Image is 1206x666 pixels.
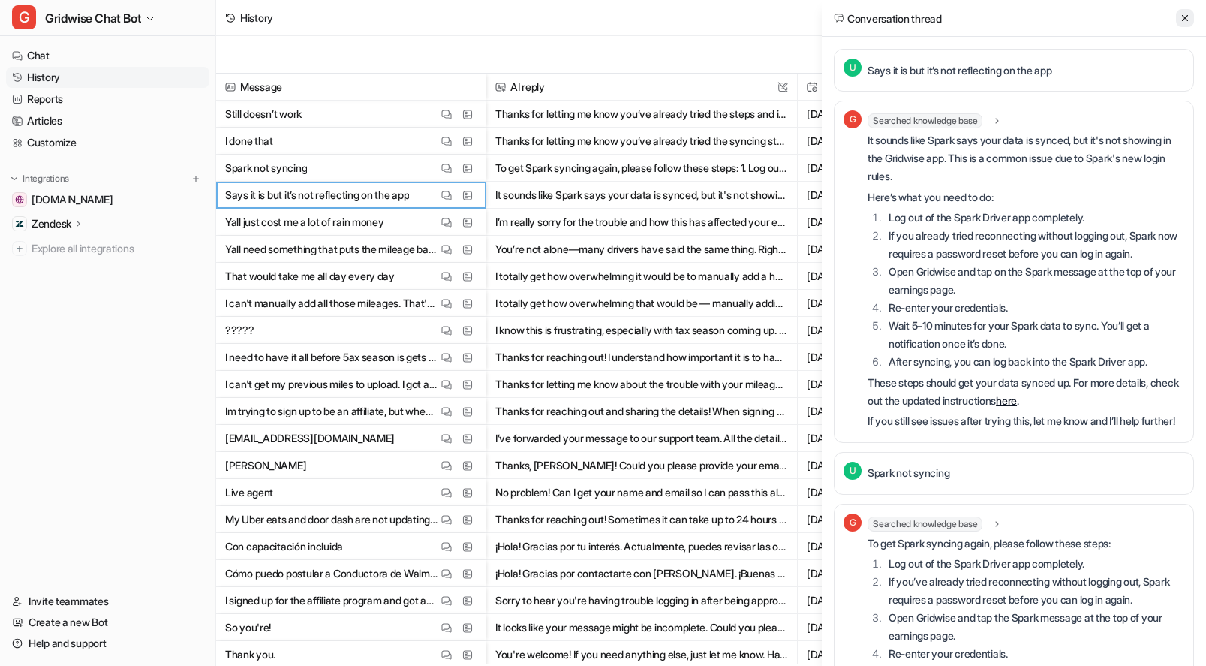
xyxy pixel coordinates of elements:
a: Help and support [6,633,209,654]
button: No problem! Can I get your name and email so I can pass this along to our support team? [495,479,788,506]
button: I totally get how overwhelming it would be to manually add a huge amount of miles—no one wants to... [495,263,788,290]
li: Re-enter your credentials. [884,645,1184,663]
button: It sounds like Spark says your data is synced, but it's not showing in the Gridwise app. This is ... [495,182,788,209]
img: menu_add.svg [191,173,201,184]
p: If you still see issues after trying this, let me know and I’ll help further! [868,412,1184,430]
span: [DATE] 6:14AM [804,560,926,587]
p: Zendesk [32,216,71,231]
p: [EMAIL_ADDRESS][DOMAIN_NAME] [225,425,395,452]
span: Message [222,74,480,101]
span: [DATE] 3:17PM [804,263,926,290]
span: U [844,59,862,77]
button: Thanks for reaching out and sharing the details! When signing up as an affiliate and connecting F... [495,398,788,425]
span: Searched knowledge base [868,113,982,128]
p: Spark not syncing [225,155,307,182]
p: I can't manually add all those mileages. That's ridiculous amount of miles [225,290,438,317]
li: After syncing, you can log back into the Spark Driver app. [884,353,1184,371]
span: G [12,5,36,29]
img: expand menu [9,173,20,184]
a: gridwise.io[DOMAIN_NAME] [6,189,209,210]
span: [DATE] 3:54PM [804,182,926,209]
span: Searched knowledge base [868,517,982,532]
span: [DATE] 3:17PM [804,290,926,317]
span: AI reply [492,74,791,101]
span: [DATE] 3:42AM [804,587,926,614]
button: I totally get how overwhelming that would be — manually adding a huge amount of mileage isn’t pra... [495,290,788,317]
button: Thanks for reaching out! Sometimes it can take up to 24 hours for earnings from Uber Eats and Doo... [495,506,788,533]
img: gridwise.io [15,195,24,204]
button: Thanks for letting me know you’ve already tried the syncing steps. If you’ve: - Logged out of the... [495,128,788,155]
a: Articles [6,110,209,131]
li: Open Gridwise and tap on the Spark message at the top of your earnings page. [884,263,1184,299]
p: I done that [225,128,273,155]
p: I need to have it all before 5ax season is gets here [225,344,438,371]
span: [DATE] 11:58PM [804,614,926,641]
button: It looks like your message might be incomplete. Could you please clarify what you meant? I’m here... [495,614,788,641]
span: [DATE] 3:15PM [804,371,926,398]
span: G [844,514,862,532]
span: G [844,110,862,128]
p: Says it is but it’s not reflecting on the app [868,62,1051,80]
p: So you're! [225,614,271,641]
div: History [240,10,273,26]
span: [DATE] 9:33AM [804,425,926,452]
p: [PERSON_NAME] [225,452,306,479]
p: That would take me all day every day [225,263,395,290]
button: ¡Hola! Gracias por contactarte con [PERSON_NAME]. ¡Buenas noticias! Acabamos de lanzar una plataf... [495,560,788,587]
span: Explore all integrations [32,237,203,261]
button: I’ve forwarded your message to our support team. All the details from this conversation have been... [495,425,788,452]
p: Con capacitación incluida [225,533,343,560]
img: explore all integrations [12,241,27,256]
li: Log out of the Spark Driver app completely. [884,209,1184,227]
p: Yall just cost me a lot of rain money [225,209,384,236]
span: [DATE] 3:17PM [804,236,926,263]
span: [DATE] 3:15PM [804,344,926,371]
p: Integrations [23,173,69,185]
span: [DOMAIN_NAME] [32,192,113,207]
span: [DATE] 3:15PM [804,317,926,344]
a: here [996,394,1017,407]
p: Yall need something that puts the mileage back on [225,236,438,263]
p: My Uber eats and door dash are not updating earnings even though it shows as connected [225,506,438,533]
a: Chat [6,45,209,66]
button: Thanks, [PERSON_NAME]! Could you please provide your email address as well? That way I can make s... [495,452,788,479]
span: [DATE] 9:32AM [804,479,926,506]
p: It sounds like Spark says your data is synced, but it's not showing in the Gridwise app. This is ... [868,131,1184,185]
li: If you already tried reconnecting without logging out, Spark now requires a password reset before... [884,227,1184,263]
a: Explore all integrations [6,238,209,259]
li: If you’ve already tried reconnecting without logging out, Spark requires a password reset before ... [884,573,1184,609]
p: I can't get my previous miles to upload. I got a new phone and had to re-download the app. Resent... [225,371,438,398]
button: I know this is frustrating, especially with tax season coming up. Here’s what you need to know: -... [495,317,788,344]
button: Thanks for letting me know you’ve already tried the steps and it’s still not working. If you’ve f... [495,101,788,128]
p: These steps should get your data synced up. For more details, check out the updated instructions . [868,374,1184,410]
p: ????? [225,317,254,344]
a: Invite teammates [6,591,209,612]
button: ¡Hola! Gracias por tu interés. Actualmente, puedes revisar las ofertas de trabajo disponibles, in... [495,533,788,560]
span: U [844,462,862,480]
a: History [6,67,209,88]
span: [DATE] 9:35AM [804,398,926,425]
button: Integrations [6,171,74,186]
span: Created at [804,74,926,101]
span: [DATE] 8:23AM [804,506,926,533]
li: Open Gridwise and tap the Spark message at the top of your earnings page. [884,609,1184,645]
button: To get Spark syncing again, please follow these steps: 1. Log out of the Spark Driver app complet... [495,155,788,182]
img: Zendesk [15,219,24,228]
span: [DATE] 3:17PM [804,209,926,236]
p: Here’s what you need to do: [868,188,1184,206]
p: Cómo puedo postular a Conductora de Walmart Chile [225,560,438,587]
a: Reports [6,89,209,110]
span: [DATE] 9:33AM [804,452,926,479]
p: Live agent [225,479,273,506]
h2: Conversation thread [834,11,942,26]
span: [DATE] 3:55PM [804,101,926,128]
p: Im trying to sign up to be an affiliate, but when I go to connect my Facebook I see a message tha... [225,398,438,425]
a: Customize [6,132,209,153]
li: Log out of the Spark Driver app completely. [884,555,1184,573]
button: Sorry to hear you're having trouble logging in after being approved for the affiliate program! He... [495,587,788,614]
button: You’re not alone—many drivers have said the same thing. Right now, Gridwise doesn’t have a way to... [495,236,788,263]
p: Still doesn’t work [225,101,302,128]
p: Says it is but it’s not reflecting on the app [225,182,409,209]
p: I signed up for the affiliate program and got approved and now I can’t login [225,587,438,614]
span: [DATE] 3:54PM [804,155,926,182]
